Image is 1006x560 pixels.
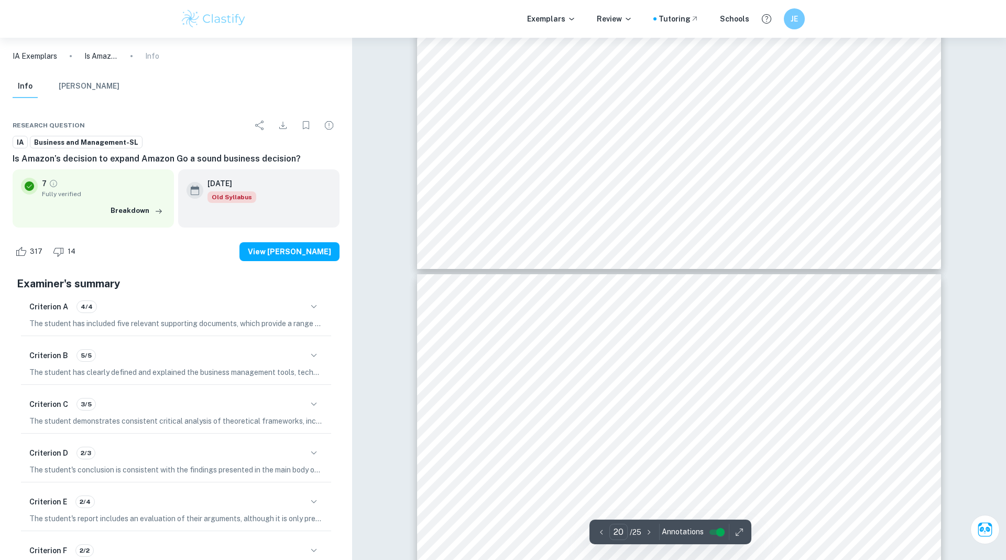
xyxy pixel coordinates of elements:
button: Help and Feedback [758,10,775,28]
h6: [DATE] [207,178,248,189]
span: 4/4 [77,302,96,311]
h6: Criterion E [29,496,67,508]
span: our devices and how the internet operates — and its growth is far from over. [479,350,802,360]
button: JE [784,8,805,29]
p: Info [145,50,159,62]
span: 14 [62,246,81,257]
button: [PERSON_NAME] [59,75,119,98]
a: Grade fully verified [49,179,58,188]
p: The student's report includes an evaluation of their arguments, although it is only presented at ... [29,513,323,524]
p: The student demonstrates consistent critical analysis of theoretical frameworks, including their ... [29,415,323,427]
span: companies, so our taxes are lower.” [479,137,630,147]
p: Review [597,13,632,25]
span: They have enabled [PERSON_NAME] to become the richest man in the world at the helm of one of the ... [479,313,954,324]
span: Amazon has responded that it’s simply paying what the government says it [PERSON_NAME]. [479,37,885,47]
span: Like many of its large-cap tech peers, Amazon's stock has slumped since the fall of 2018 amid [479,507,878,518]
button: View [PERSON_NAME] [239,242,340,261]
span: Despite market volatility, Amazon bulls say there's much for investors to look forward to in [DATE]. [479,451,905,461]
div: Starting from the May 2024 session, the Business IA requirements have changed. It's OK to refer t... [207,191,256,203]
span: 20 [685,217,698,226]
div: Bookmark [296,115,316,136]
span: Supporting document 4: [479,382,582,392]
p: The student's conclusion is consistent with the findings presented in the main body of the report... [29,464,323,476]
div: Like [13,243,48,260]
p: The student has included five relevant supporting documents, which provide a range of ideas and v... [29,318,323,329]
a: Tutoring [659,13,699,25]
span: has changed not only the way we purchase books and clothing, but also how we communicate with [479,338,898,348]
button: Breakdown [108,203,166,219]
button: Ask Clai [970,515,1000,544]
span: invest in innovation and infrastructure, we don’t make as much pretax profit as other tech [479,125,858,135]
span: Fully verified [42,189,166,199]
h6: Criterion F [29,545,67,556]
h6: Criterion D [29,447,68,459]
a: Schools [720,13,749,25]
span: While low profits haven’t always been something Wall Street has tolerated, they actually form a [479,169,886,179]
span: 3/5 [77,400,95,409]
span: most valuable companies. And as Amazon has kept its profits low and its investments expansive, it [479,326,897,336]
h6: Is Amazon’s decision to expand Amazon Go a sound business decision? [13,153,340,165]
span: investors to watch this year. [479,475,597,486]
span: Annotations [662,526,704,537]
span: 2/3 [77,448,95,458]
div: Report issue [319,115,340,136]
span: 2/2 [76,546,93,555]
span: key element of Amazon’s success. In a way, its low profits are making it more profitable. [479,181,857,191]
p: / 25 [630,526,641,538]
p: 7 [42,178,47,189]
span: 5/5 [77,351,95,360]
a: IA Exemplars [13,50,57,62]
a: Business and Management-SL [30,136,143,149]
button: Info [13,75,38,98]
img: Clastify logo [180,8,247,29]
span: As Amazon told the Wall Street Journal last year, “Because we are in a low-margin industry and [479,113,886,123]
h6: Criterion B [29,350,68,361]
div: Share [249,115,270,136]
span: 317 [24,246,48,257]
h6: Criterion A [29,301,68,313]
a: IA [13,136,28,149]
span: When Amazon upgrades its warehouses or builds new data centers or solar farms, it can [479,69,850,79]
span: Still, that doesn't mean there aren't potential pitfalls ahead. Here are a few key issues for Amazon [479,463,889,473]
p: The student has clearly defined and explained the business management tools, techniques, and theo... [29,367,323,378]
div: Download [272,115,293,136]
span: IA [13,137,27,148]
span: broader market volatility. [479,519,587,530]
p: Exemplars [527,13,576,25]
span: Old Syllabus [207,191,256,203]
span: Research question [13,121,85,130]
span: [PERSON_NAME][DATE] 12:00 PM EST [479,430,663,441]
span: 2/4 [76,497,94,507]
div: Dislike [50,243,81,260]
span: Business and Management-SL [30,137,142,148]
h5: Examiner's summary [17,276,335,292]
p: Is Amazon’s decision to expand Amazon Go a sound business decision? [84,50,118,62]
span: Amazon’s 5 Biggest Challenges in [DATE] [479,403,794,421]
h6: JE [789,13,801,25]
h6: Criterion C [29,399,68,410]
span: immediately deduct that amount, which reduces its taxable income — and, by extension, its tax bill. [479,81,901,91]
